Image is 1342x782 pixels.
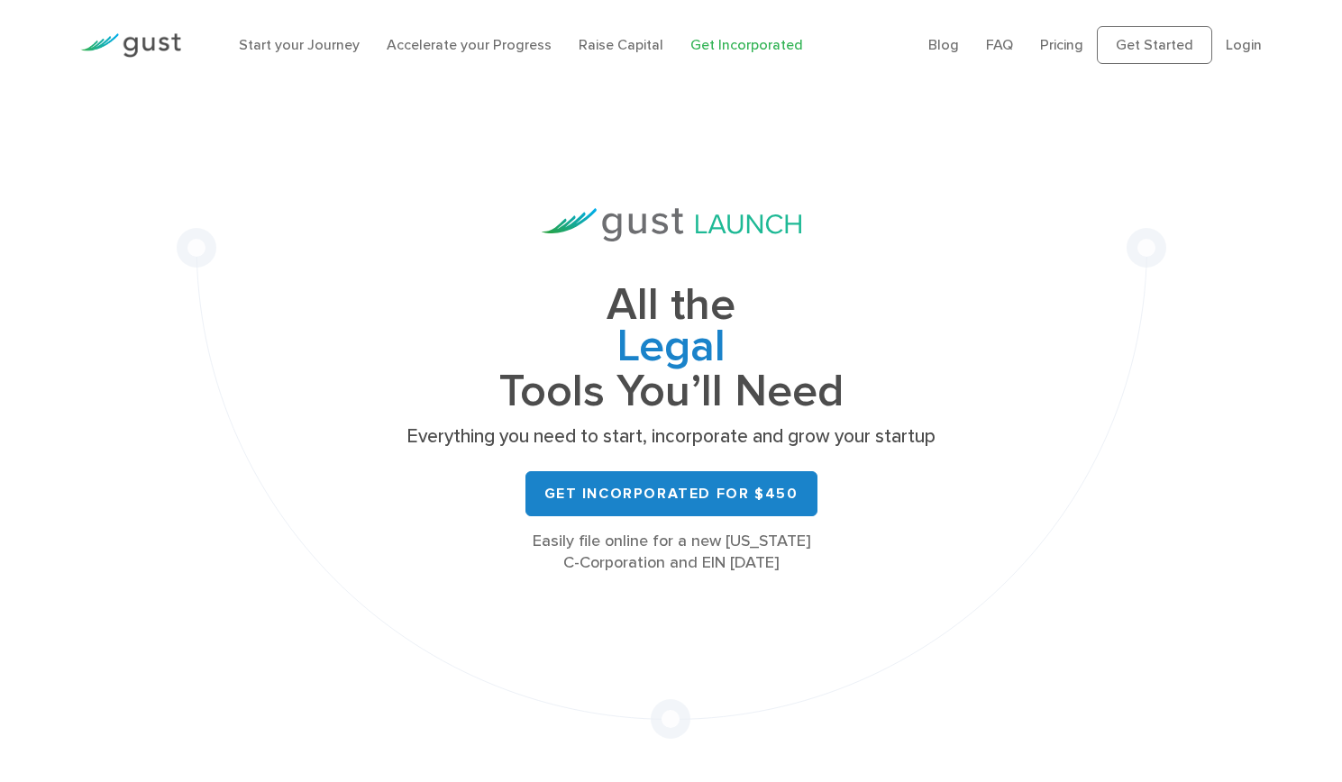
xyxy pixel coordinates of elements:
a: FAQ [986,36,1013,53]
a: Raise Capital [579,36,663,53]
a: Blog [928,36,959,53]
h1: All the Tools You’ll Need [401,285,942,412]
a: Start your Journey [239,36,360,53]
a: Pricing [1040,36,1083,53]
p: Everything you need to start, incorporate and grow your startup [401,424,942,450]
img: Gust Logo [80,33,181,58]
span: Legal [401,326,942,371]
a: Accelerate your Progress [387,36,552,53]
a: Get Started [1097,26,1212,64]
a: Get Incorporated for $450 [525,471,817,516]
a: Login [1226,36,1262,53]
a: Get Incorporated [690,36,803,53]
img: Gust Launch Logo [542,208,801,241]
div: Easily file online for a new [US_STATE] C-Corporation and EIN [DATE] [401,531,942,574]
